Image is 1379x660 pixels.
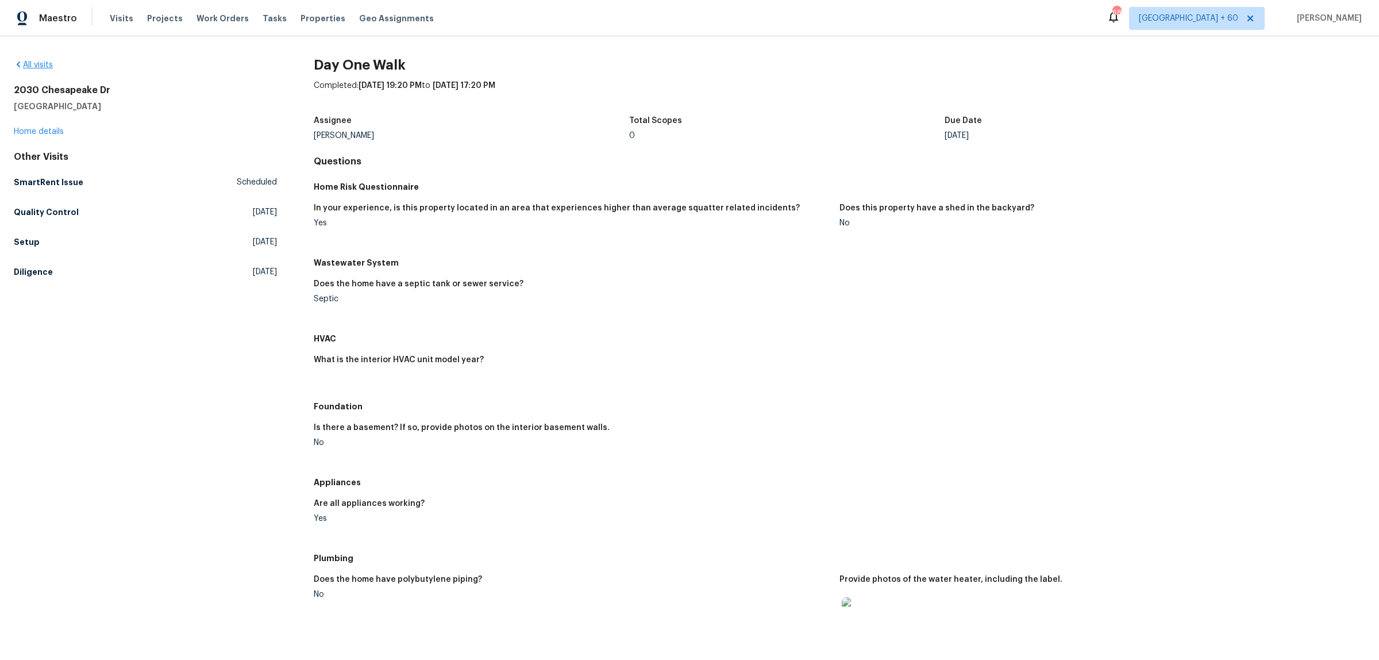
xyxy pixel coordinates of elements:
span: [DATE] [253,206,277,218]
h5: What is the interior HVAC unit model year? [314,356,484,364]
h5: Is there a basement? If so, provide photos on the interior basement walls. [314,424,610,432]
a: Quality Control[DATE] [14,202,277,222]
h5: Provide photos of the water heater, including the label. [839,575,1062,584]
h5: Assignee [314,117,352,125]
div: Completed: to [314,80,1365,110]
h5: Are all appliances working? [314,500,425,508]
span: [DATE] [253,236,277,248]
div: Other Visits [14,151,277,163]
h5: Home Risk Questionnaire [314,181,1365,193]
span: [DATE] [253,266,277,278]
div: 0 [629,132,945,140]
h5: [GEOGRAPHIC_DATA] [14,101,277,112]
span: Properties [301,13,345,24]
div: [DATE] [945,132,1260,140]
h5: Quality Control [14,206,79,218]
h5: In your experience, is this property located in an area that experiences higher than average squa... [314,204,800,212]
h2: 2030 Chesapeake Dr [14,85,277,96]
a: Diligence[DATE] [14,262,277,282]
span: Projects [147,13,183,24]
div: No [839,219,1356,227]
span: Work Orders [197,13,249,24]
span: Maestro [39,13,77,24]
h5: Total Scopes [629,117,682,125]
span: [GEOGRAPHIC_DATA] + 60 [1139,13,1238,24]
h5: Does this property have a shed in the backyard? [839,204,1034,212]
a: SmartRent IssueScheduled [14,172,277,193]
div: No [314,439,830,447]
h5: Due Date [945,117,982,125]
h2: Day One Walk [314,59,1365,71]
h5: Does the home have polybutylene piping? [314,575,482,584]
span: Scheduled [237,176,277,188]
span: [PERSON_NAME] [1292,13,1362,24]
span: [DATE] 17:20 PM [433,82,495,90]
h5: HVAC [314,333,1365,344]
a: Setup[DATE] [14,232,277,252]
a: Home details [14,128,64,136]
h5: Appliances [314,477,1365,488]
h5: Does the home have a septic tank or sewer service? [314,280,523,288]
h5: Foundation [314,401,1365,412]
div: Yes [314,219,830,227]
a: All visits [14,61,53,69]
span: [DATE] 19:20 PM [359,82,422,90]
h5: Diligence [14,266,53,278]
div: Septic [314,295,830,303]
h5: Plumbing [314,552,1365,564]
span: Tasks [263,14,287,22]
div: 680 [1112,7,1120,18]
div: [PERSON_NAME] [314,132,629,140]
span: Geo Assignments [359,13,434,24]
h5: SmartRent Issue [14,176,83,188]
div: No [314,590,830,598]
span: Visits [110,13,133,24]
h4: Questions [314,156,1365,167]
h5: Setup [14,236,40,248]
div: Yes [314,515,830,523]
h5: Wastewater System [314,257,1365,268]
